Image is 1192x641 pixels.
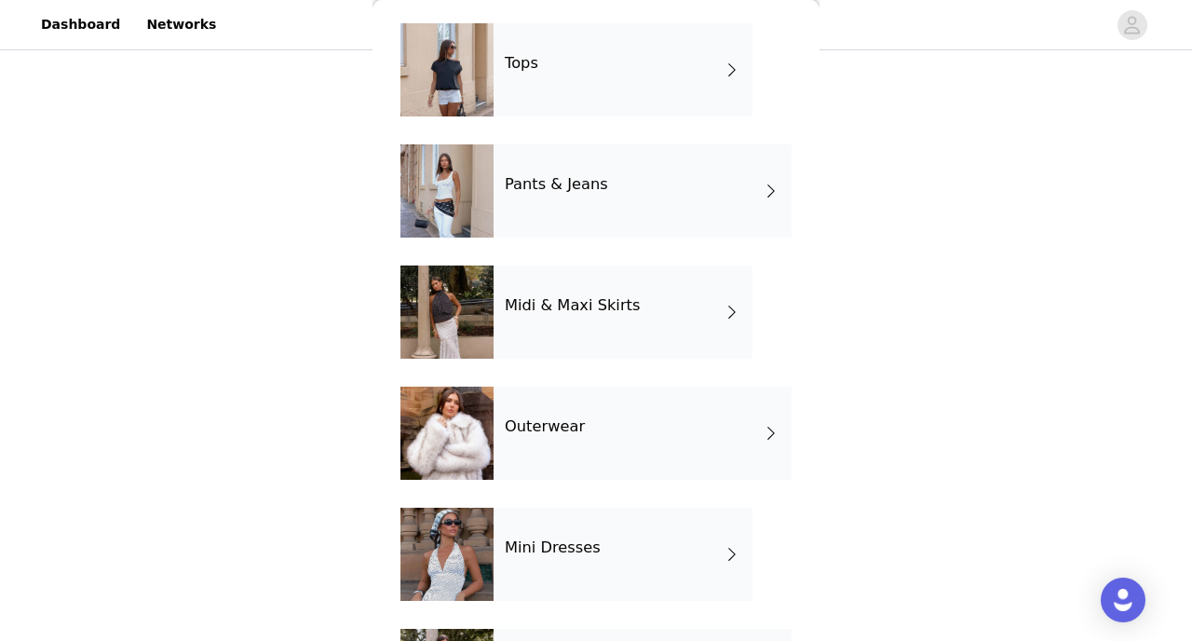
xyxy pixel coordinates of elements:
[1101,578,1145,622] div: Open Intercom Messenger
[505,55,538,72] h4: Tops
[505,297,640,314] h4: Midi & Maxi Skirts
[30,4,131,46] a: Dashboard
[135,4,227,46] a: Networks
[505,418,585,435] h4: Outerwear
[505,176,608,193] h4: Pants & Jeans
[505,539,601,556] h4: Mini Dresses
[1123,10,1141,40] div: avatar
